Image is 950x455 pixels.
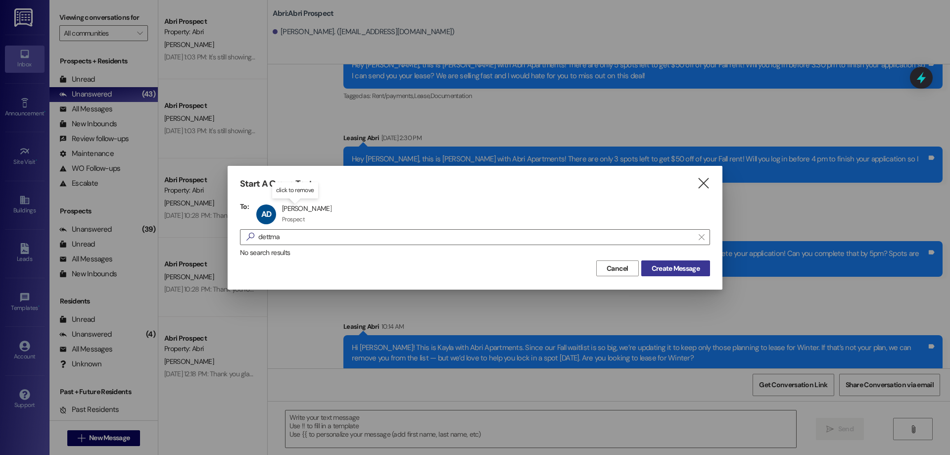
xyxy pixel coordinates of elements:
span: Cancel [607,263,628,274]
i:  [242,232,258,242]
button: Create Message [641,260,710,276]
h3: To: [240,202,249,211]
div: Prospect [282,215,305,223]
button: Clear text [694,230,710,245]
i:  [699,233,704,241]
button: Cancel [596,260,639,276]
h3: Start A Group Text [240,178,312,190]
div: [PERSON_NAME] [282,204,332,213]
span: Create Message [652,263,700,274]
p: click to remove [276,186,314,195]
i:  [697,178,710,189]
div: No search results [240,248,710,258]
span: AD [261,209,271,219]
input: Search for any contact or apartment [258,230,694,244]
